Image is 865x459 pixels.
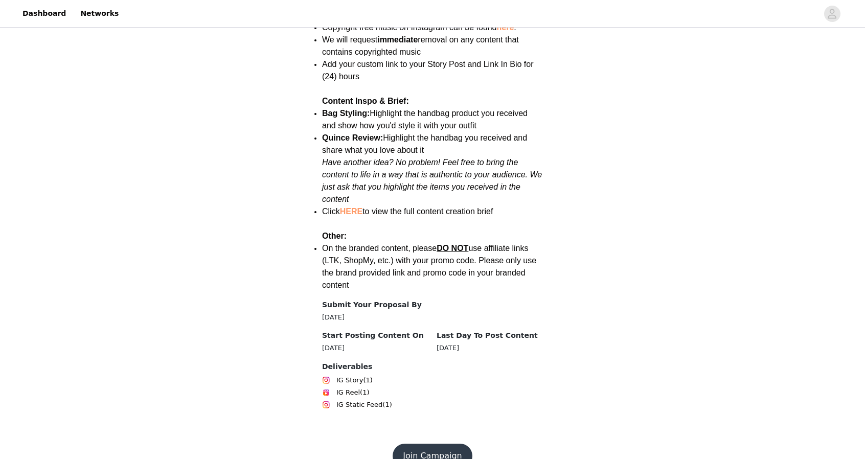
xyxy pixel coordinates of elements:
span: IG Static Feed [336,400,382,410]
a: Networks [74,2,125,25]
div: [DATE] [322,312,428,323]
span: IG Reel [336,387,360,398]
strong: immediate [377,35,418,44]
span: Add your custom link to your Story Post and Link In Bio for (24) hours [322,60,534,81]
strong: Other: [322,232,347,240]
span: (1) [360,387,369,398]
span: DO NOT [437,244,468,253]
img: Instagram Icon [322,401,330,409]
span: (1) [382,400,392,410]
a: HERE [340,207,362,216]
h4: Deliverables [322,361,543,372]
div: [DATE] [322,343,428,353]
div: [DATE] [437,343,543,353]
a: Dashboard [16,2,72,25]
strong: Quince Review: [322,133,383,142]
strong: Bag Styling: [322,109,370,118]
span: Click to view the full content creation brief [322,207,493,216]
span: (1) [363,375,372,385]
h4: Submit Your Proposal By [322,300,428,310]
span: Copyright free music on Instagram can be found . [322,23,516,32]
h4: Start Posting Content On [322,330,428,341]
div: avatar [827,6,837,22]
h4: Last Day To Post Content [437,330,543,341]
span: IG Story [336,375,363,385]
em: Have another idea? No problem! Feel free to bring the content to life in a way that is authentic ... [322,158,542,203]
span: On the branded content, please use affiliate links (LTK, ShopMy, etc.) with your promo code. Plea... [322,244,536,289]
img: Instagram Reels Icon [322,388,330,397]
img: Instagram Icon [322,376,330,384]
span: We will request removal on any content that contains copyrighted music [322,35,519,56]
span: Highlight the handbag you received and share what you love about it [322,133,527,154]
span: Highlight the handbag product you received and show how you'd style it with your outfit [322,109,528,130]
strong: Content Inspo & Brief: [322,97,409,105]
a: here [497,23,514,32]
